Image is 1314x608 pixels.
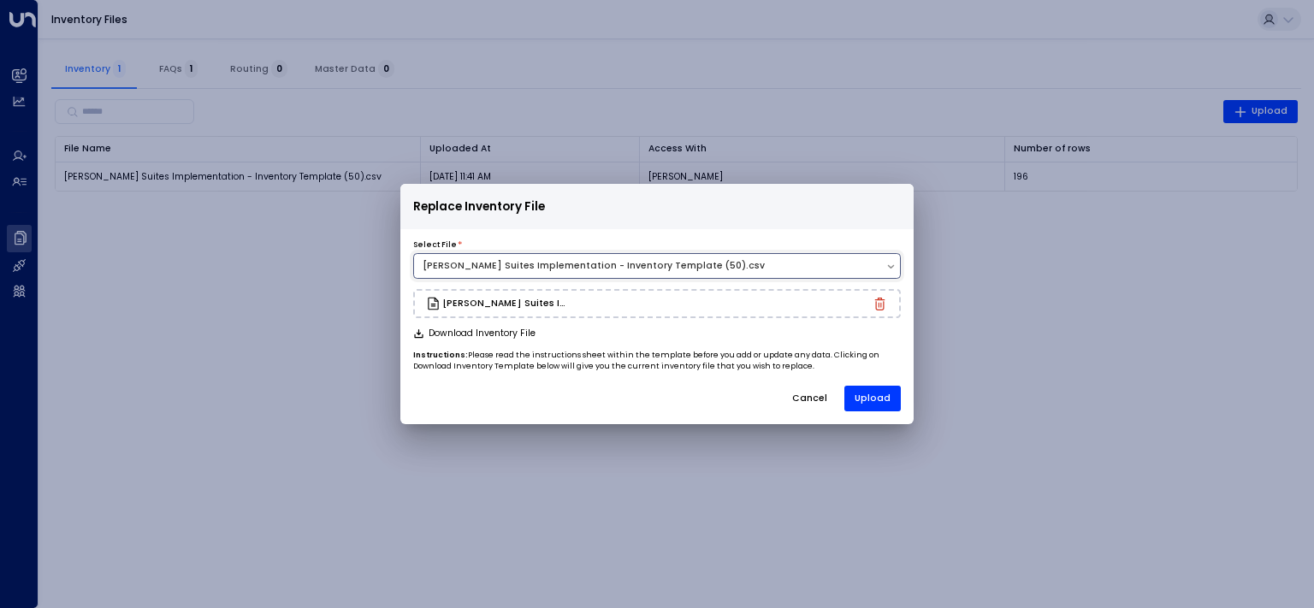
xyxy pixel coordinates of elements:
button: Download Inventory File [413,328,536,339]
b: Instructions: [413,350,468,360]
span: Replace Inventory File [413,198,545,216]
p: Please read the instructions sheet within the template before you add or update any data. Clickin... [413,350,901,373]
label: Select File [413,239,457,251]
button: Cancel [781,386,838,411]
button: Upload [844,386,901,411]
div: [PERSON_NAME] Suites Implementation - Inventory Template (50).csv [423,259,877,273]
h3: [PERSON_NAME] Suites Implementation - Sales Reps.csv [442,299,571,309]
